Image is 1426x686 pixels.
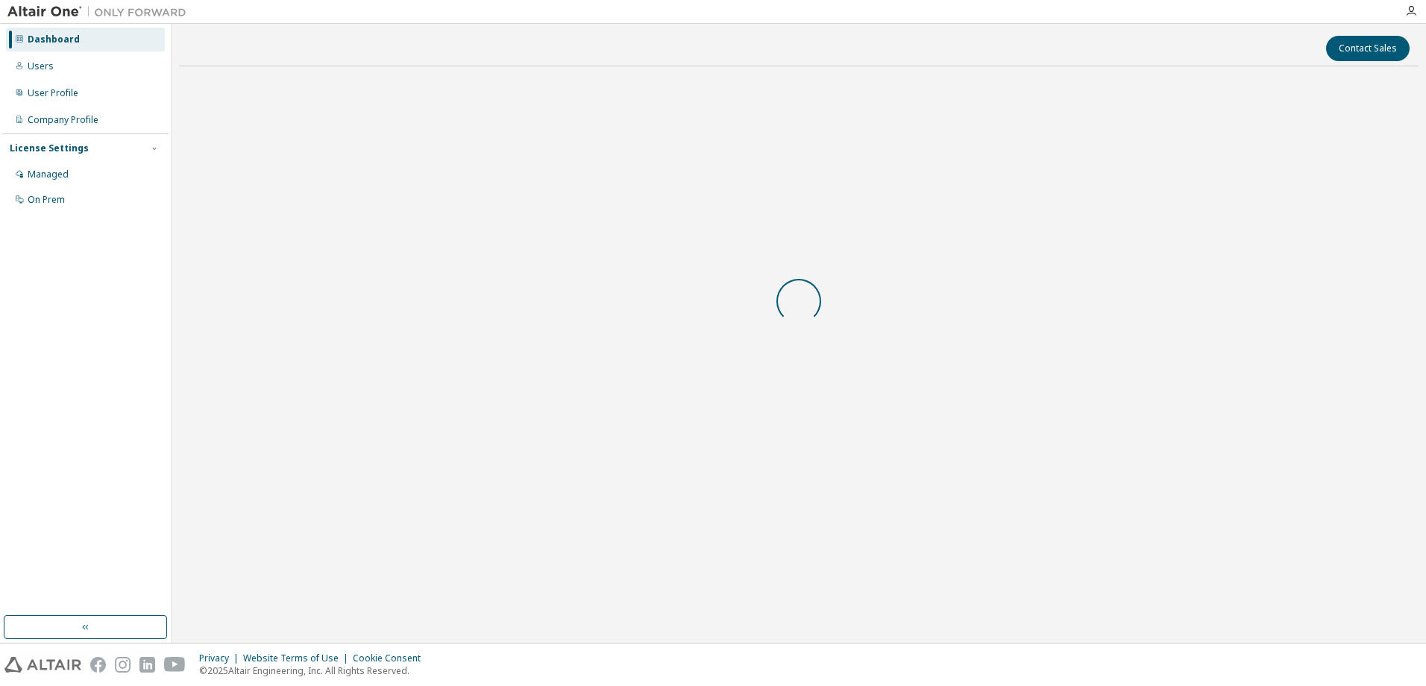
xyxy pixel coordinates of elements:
div: Managed [28,169,69,180]
img: facebook.svg [90,657,106,673]
div: Website Terms of Use [243,652,353,664]
div: On Prem [28,194,65,206]
img: altair_logo.svg [4,657,81,673]
img: Altair One [7,4,194,19]
img: instagram.svg [115,657,131,673]
div: Company Profile [28,114,98,126]
div: License Settings [10,142,89,154]
img: youtube.svg [164,657,186,673]
div: Dashboard [28,34,80,45]
div: Users [28,60,54,72]
button: Contact Sales [1326,36,1410,61]
div: Privacy [199,652,243,664]
div: Cookie Consent [353,652,430,664]
img: linkedin.svg [139,657,155,673]
div: User Profile [28,87,78,99]
p: © 2025 Altair Engineering, Inc. All Rights Reserved. [199,664,430,677]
